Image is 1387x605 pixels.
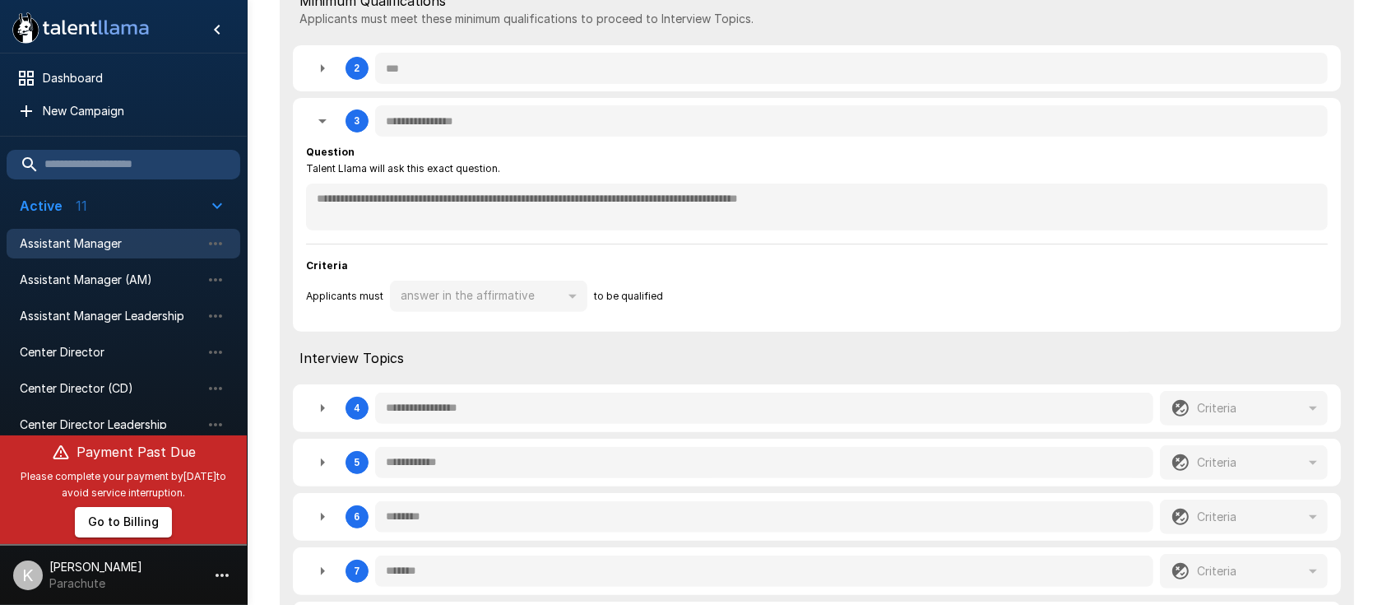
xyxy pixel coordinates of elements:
[594,288,663,305] span: to be qualified
[293,45,1341,91] div: 2
[306,146,355,158] b: Question
[355,115,360,127] div: 3
[306,161,500,177] span: Talent Llama will ask this exact question.
[355,63,360,74] div: 2
[293,547,1341,595] div: 7
[293,493,1341,541] div: 6
[1197,454,1236,471] p: Criteria
[355,565,360,577] div: 7
[306,259,348,272] b: Criteria
[293,439,1341,486] div: 5
[293,384,1341,432] div: 4
[299,11,1334,27] p: Applicants must meet these minimum qualifications to proceed to Interview Topics.
[390,281,587,312] div: answer in the affirmative
[299,348,1334,368] span: Interview Topics
[1197,400,1236,417] p: Criteria
[355,403,360,414] div: 4
[1197,509,1236,525] p: Criteria
[355,457,360,468] div: 5
[306,288,383,305] span: Applicants must
[1197,563,1236,579] p: Criteria
[355,511,360,523] div: 6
